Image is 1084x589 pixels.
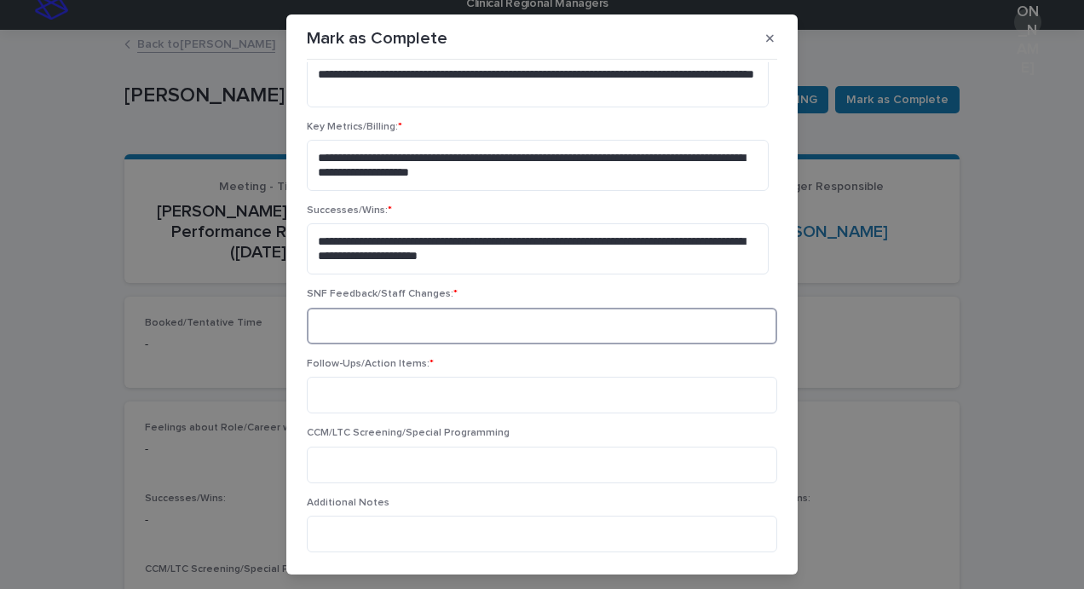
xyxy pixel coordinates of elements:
[307,428,510,438] span: CCM/LTC Screening/Special Programming
[307,359,434,369] span: Follow-Ups/Action Items:
[307,28,447,49] p: Mark as Complete
[307,122,402,132] span: Key Metrics/Billing:
[307,498,389,508] span: Additional Notes
[307,205,392,216] span: Successes/Wins:
[307,289,458,299] span: SNF Feedback/Staff Changes:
